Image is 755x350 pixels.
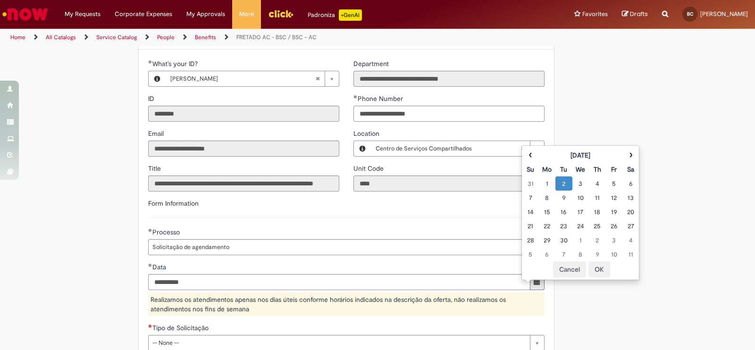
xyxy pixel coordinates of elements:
span: [PERSON_NAME] [170,71,315,86]
th: Sexta-feira [605,162,622,176]
span: Corporate Expenses [115,9,172,19]
div: 24 September 2025 Wednesday [575,221,587,231]
span: Drafts [630,9,648,18]
div: 14 September 2025 Sunday [524,207,536,217]
div: 15 September 2025 Monday [541,207,553,217]
label: Read only - Unit Code [353,164,386,173]
span: Required - What's your ID? [152,59,200,68]
div: 17 September 2025 Wednesday [575,207,587,217]
div: 28 September 2025 Sunday [524,235,536,245]
div: 07 October 2025 Tuesday [558,250,570,259]
span: My Requests [65,9,101,19]
span: Required Filled [148,228,152,232]
div: Choose date [521,145,639,280]
div: Realizamos os atendimentos apenas nos dias úteis conforme horários indicados na descrição da ofer... [148,292,545,316]
button: Location, Preview this record Centro de Serviços Compartilhados [354,141,371,156]
div: 06 September 2025 Saturday [625,179,637,188]
span: Data [152,263,168,271]
button: Show Calendar for Data [530,274,545,290]
div: 22 September 2025 Monday [541,221,553,231]
button: Cancel [553,261,586,277]
div: 31 August 2025 Sunday [524,179,536,188]
a: Drafts [622,10,648,19]
th: Sábado [622,162,639,176]
span: Required Filled [148,263,152,267]
div: 05 October 2025 Sunday [524,250,536,259]
a: People [157,33,175,41]
div: 01 October 2025 Wednesday [575,235,587,245]
th: Segunda-feira [539,162,555,176]
div: 12 September 2025 Friday [608,193,620,202]
a: FRETADO AC - BSC / BSC – AC [236,33,317,41]
div: 04 October 2025 Saturday [625,235,637,245]
th: Previous month [522,148,538,162]
span: Processo [152,228,182,236]
a: [PERSON_NAME]Clear field What's your ID? [166,71,339,86]
div: 11 September 2025 Thursday [591,193,603,202]
th: September 2025. Toggle month [539,148,622,162]
a: Home [10,33,25,41]
th: Quarta-feira [572,162,589,176]
label: Read only - ID [148,94,156,103]
img: ServiceNow [1,5,50,24]
div: 23 September 2025 Tuesday [558,221,570,231]
span: Required [148,324,152,328]
th: Next month [622,148,639,162]
p: +GenAi [339,9,362,21]
div: 08 September 2025 Monday [541,193,553,202]
span: More [239,9,254,19]
div: 30 September 2025 Tuesday [558,235,570,245]
div: 10 September 2025 Wednesday [575,193,587,202]
div: 02 October 2025 Thursday [591,235,603,245]
th: Quinta-feira [589,162,605,176]
div: 08 October 2025 Wednesday [575,250,587,259]
input: ID [148,106,339,122]
span: Phone Number [358,94,405,103]
div: 09 September 2025 Tuesday [558,193,570,202]
a: Centro de Serviços CompartilhadosClear field Location [371,141,544,156]
label: Read only - Title [148,164,163,173]
label: Read only - Email [148,129,166,138]
div: 01 September 2025 Monday [541,179,553,188]
input: Title [148,175,339,192]
th: Terça-feira [555,162,572,176]
div: 07 September 2025 Sunday [524,193,536,202]
a: Benefits [195,33,216,41]
th: Domingo [522,162,538,176]
span: Location [353,129,381,138]
span: Required Filled [353,95,358,99]
div: 29 September 2025 Monday [541,235,553,245]
a: Service Catalog [96,33,137,41]
input: Department [353,71,545,87]
span: My Approvals [186,9,225,19]
ul: Page breadcrumbs [7,29,496,46]
input: Phone Number [353,106,545,122]
div: 19 September 2025 Friday [608,207,620,217]
div: 03 September 2025 Wednesday [575,179,587,188]
div: 02 September 2025 Tuesday [558,179,570,188]
div: 16 September 2025 Tuesday [558,207,570,217]
span: [PERSON_NAME] [700,10,748,18]
div: 26 September 2025 Friday [608,221,620,231]
div: 10 October 2025 Friday [608,250,620,259]
span: Centro de Serviços Compartilhados [376,141,520,156]
div: 05 September 2025 Friday [608,179,620,188]
span: Tipo de Solicitação [152,324,210,332]
div: 18 September 2025 Thursday [591,207,603,217]
abbr: Clear field What's your ID? [310,71,325,86]
div: 11 October 2025 Saturday [625,250,637,259]
div: Padroniza [308,9,362,21]
div: 03 October 2025 Friday [608,235,620,245]
div: 04 September 2025 Thursday [591,179,603,188]
a: All Catalogs [46,33,76,41]
input: Unit Code [353,175,545,192]
span: Read only - Department [353,59,391,68]
div: 21 September 2025 Sunday [524,221,536,231]
div: 25 September 2025 Thursday [591,221,603,231]
span: Solicitação de agendamento [152,240,525,255]
div: 06 October 2025 Monday [541,250,553,259]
